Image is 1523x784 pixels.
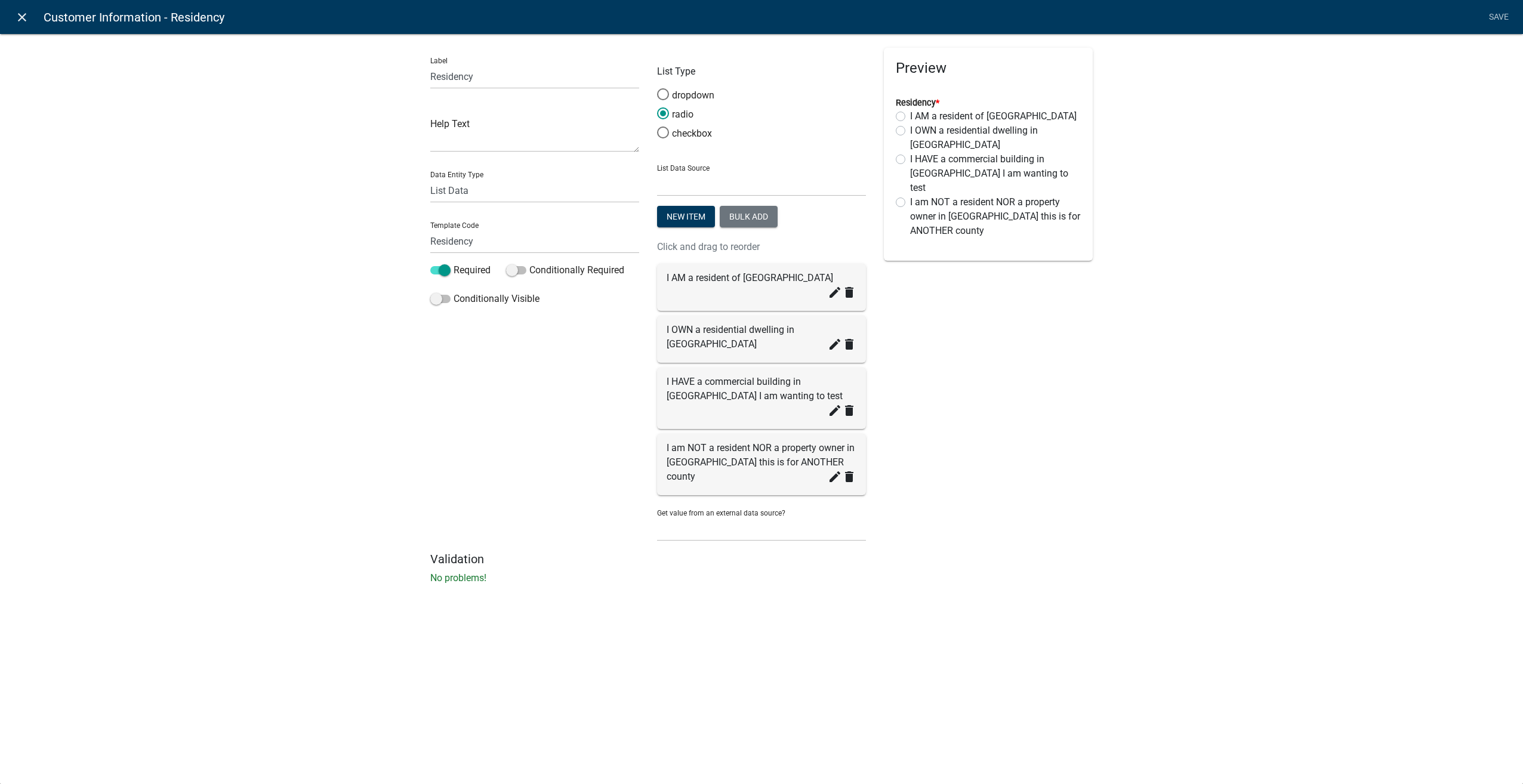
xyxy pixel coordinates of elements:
[842,285,856,300] i: delete
[828,403,842,418] i: create
[828,470,842,484] i: create
[842,403,856,418] i: delete
[657,126,712,141] label: checkbox
[910,152,1081,195] label: I HAVE a commercial building in [GEOGRAPHIC_DATA] I am wanting to test
[430,552,1093,566] h5: Validation
[44,5,224,29] span: Customer Information - Residency
[842,470,856,484] i: delete
[910,124,1081,152] label: I OWN a residential dwelling in [GEOGRAPHIC_DATA]
[828,285,842,300] i: create
[896,60,1081,77] h5: Preview
[657,206,715,227] button: New item
[430,263,491,277] label: Required
[657,88,714,103] label: dropdown
[657,240,866,254] p: Click and drag to reorder
[828,337,842,351] i: create
[910,109,1077,124] label: I AM a resident of [GEOGRAPHIC_DATA]
[910,195,1081,238] label: I am NOT a resident NOR a property owner in [GEOGRAPHIC_DATA] this is for ANOTHER county
[430,571,1093,585] p: No problems!
[506,263,624,277] label: Conditionally Required
[667,441,856,484] div: I am NOT a resident NOR a property owner in [GEOGRAPHIC_DATA] this is for ANOTHER county
[896,99,939,107] label: Residency
[720,206,778,227] button: Bulk add
[667,323,856,351] div: I OWN a residential dwelling in [GEOGRAPHIC_DATA]
[657,107,693,122] label: radio
[1484,6,1513,29] a: Save
[842,337,856,351] i: delete
[667,375,856,403] div: I HAVE a commercial building in [GEOGRAPHIC_DATA] I am wanting to test
[657,64,866,79] p: List Type
[15,10,29,24] i: close
[667,271,856,285] div: I AM a resident of [GEOGRAPHIC_DATA]
[430,292,539,306] label: Conditionally Visible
